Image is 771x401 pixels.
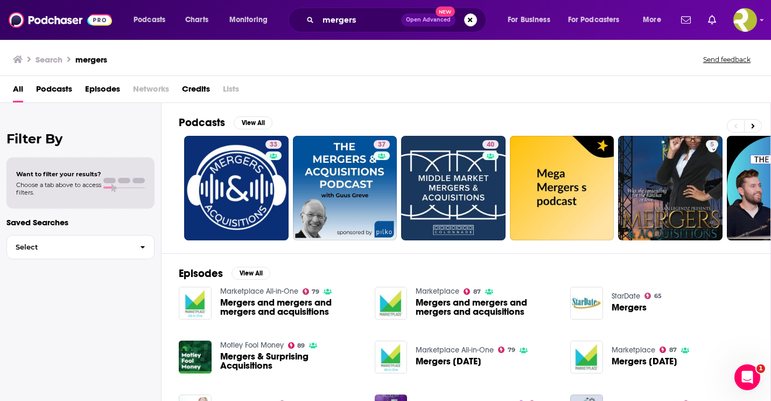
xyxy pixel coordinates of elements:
[7,244,131,251] span: Select
[700,55,754,64] button: Send feedback
[508,348,515,352] span: 79
[756,364,765,373] span: 1
[134,12,165,27] span: Podcasts
[232,267,270,280] button: View All
[635,11,675,29] button: open menu
[299,8,496,32] div: Search podcasts, credits, & more...
[270,140,277,150] span: 33
[704,11,720,29] a: Show notifications dropdown
[178,11,215,29] a: Charts
[179,116,272,129] a: PodcastsView All
[16,181,101,196] span: Choose a tab above to access filters.
[464,288,481,295] a: 87
[36,80,72,102] a: Podcasts
[568,12,620,27] span: For Podcasters
[184,136,289,240] a: 33
[223,80,239,102] span: Lists
[401,13,455,26] button: Open AdvancedNew
[288,342,305,349] a: 89
[416,287,459,296] a: Marketplace
[265,140,282,149] a: 33
[222,11,282,29] button: open menu
[487,140,494,150] span: 40
[297,343,305,348] span: 89
[179,267,270,280] a: EpisodesView All
[644,293,662,299] a: 65
[733,8,757,32] button: Show profile menu
[416,357,481,366] a: Mergers Monday
[182,80,210,102] a: Credits
[220,298,362,316] a: Mergers and mergers and mergers and acquisitions
[179,287,212,320] img: Mergers and mergers and mergers and acquisitions
[6,217,155,227] p: Saved Searches
[416,357,481,366] span: Mergers [DATE]
[374,140,390,149] a: 37
[473,289,481,294] span: 87
[612,357,677,366] a: Mergers Monday
[612,357,677,366] span: Mergers [DATE]
[9,10,112,30] img: Podchaser - Follow, Share and Rate Podcasts
[401,136,506,240] a: 40
[6,235,155,259] button: Select
[436,6,455,17] span: New
[234,116,272,129] button: View All
[733,8,757,32] span: Logged in as ResoluteTulsa
[293,136,397,240] a: 37
[612,345,655,355] a: Marketplace
[677,11,695,29] a: Show notifications dropdown
[185,12,208,27] span: Charts
[75,54,107,65] h3: mergers
[669,348,677,352] span: 87
[220,352,362,370] a: Mergers & Surprising Acquisitions
[416,345,494,355] a: Marketplace All-in-One
[229,12,268,27] span: Monitoring
[498,347,515,353] a: 79
[318,11,401,29] input: Search podcasts, credits, & more...
[612,303,647,312] a: Mergers
[179,341,212,374] img: Mergers & Surprising Acquisitions
[375,341,408,374] img: Mergers Monday
[612,292,640,301] a: StarDate
[733,8,757,32] img: User Profile
[312,289,319,294] span: 79
[133,80,169,102] span: Networks
[561,11,635,29] button: open menu
[570,287,603,320] img: Mergers
[179,267,223,280] h2: Episodes
[378,140,385,150] span: 37
[643,12,661,27] span: More
[220,341,284,350] a: Motley Fool Money
[375,287,408,320] img: Mergers and mergers and mergers and acquisitions
[706,140,718,149] a: 5
[126,11,179,29] button: open menu
[618,136,723,240] a: 5
[734,364,760,390] iframe: Intercom live chat
[16,170,101,178] span: Want to filter your results?
[85,80,120,102] a: Episodes
[13,80,23,102] a: All
[482,140,499,149] a: 40
[406,17,451,23] span: Open Advanced
[500,11,564,29] button: open menu
[36,54,62,65] h3: Search
[179,116,225,129] h2: Podcasts
[303,288,320,295] a: 79
[508,12,550,27] span: For Business
[416,298,557,316] a: Mergers and mergers and mergers and acquisitions
[570,341,603,374] img: Mergers Monday
[6,131,155,147] h2: Filter By
[654,294,662,299] span: 65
